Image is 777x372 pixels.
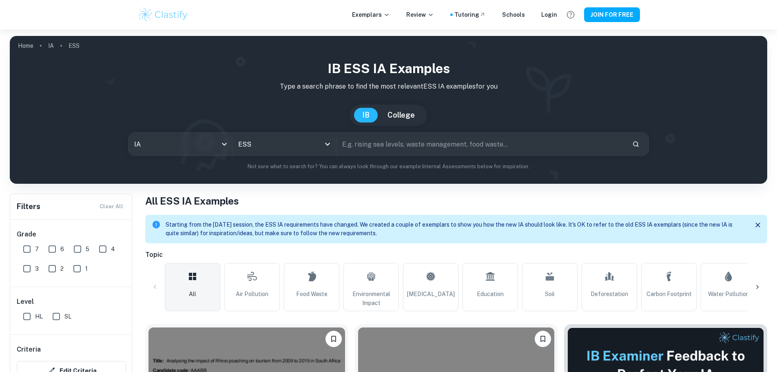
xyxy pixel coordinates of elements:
[189,290,196,298] span: All
[60,264,64,273] span: 2
[69,41,80,50] p: ESS
[347,290,395,307] span: Environmental Impact
[236,290,268,298] span: Air Pollution
[111,245,115,254] span: 4
[629,137,643,151] button: Search
[336,133,626,156] input: E.g. rising sea levels, waste management, food waste...
[354,108,378,123] button: IB
[296,290,328,298] span: Food Waste
[752,219,764,231] button: Close
[352,10,390,19] p: Exemplars
[379,108,423,123] button: College
[166,221,745,238] p: Starting from the [DATE] session, the ESS IA requirements have changed. We created a couple of ex...
[16,163,761,171] p: Not sure what to search for? You can always look through our example Internal Assessments below f...
[35,245,39,254] span: 7
[564,8,578,22] button: Help and Feedback
[454,10,486,19] a: Tutoring
[64,312,71,321] span: SL
[85,264,88,273] span: 1
[535,331,551,347] button: Please log in to bookmark exemplars
[16,59,761,78] h1: IB ESS IA examples
[541,10,557,19] a: Login
[137,7,189,23] img: Clastify logo
[60,245,64,254] span: 6
[591,290,628,298] span: Deforestation
[17,201,40,212] h6: Filters
[477,290,504,298] span: Education
[48,40,54,51] a: IA
[646,290,692,298] span: Carbon Footprint
[128,133,232,156] div: IA
[17,345,41,354] h6: Criteria
[502,10,525,19] a: Schools
[35,312,43,321] span: HL
[145,194,767,208] h1: All ESS IA Examples
[584,7,640,22] button: JOIN FOR FREE
[325,331,342,347] button: Please log in to bookmark exemplars
[17,229,126,239] h6: Grade
[407,290,455,298] span: [MEDICAL_DATA]
[18,40,33,51] a: Home
[406,10,434,19] p: Review
[35,264,39,273] span: 3
[10,36,767,184] img: profile cover
[322,138,333,150] button: Open
[145,250,767,260] h6: Topic
[708,290,749,298] span: Water Pollution
[16,82,761,91] p: Type a search phrase to find the most relevant ESS IA examples for you
[545,290,555,298] span: Soil
[86,245,89,254] span: 5
[17,297,126,307] h6: Level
